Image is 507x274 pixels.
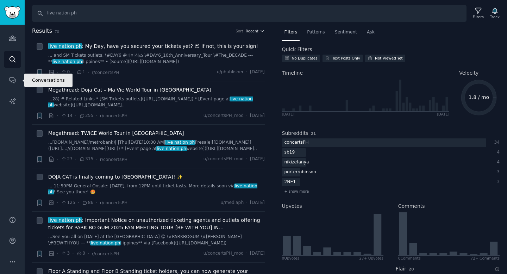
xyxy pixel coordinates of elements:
[246,250,248,257] span: ·
[48,52,265,65] a: ... and SM Tickets outlets. \#DAY6 #데이식스 \#DAY6_10th_Anniversary_Tour \#The_DECADE --- **live nat...
[100,200,127,205] span: r/concertsPH
[282,203,302,210] h2: Upvotes
[471,256,500,261] div: 72+ Comments
[494,149,500,156] div: 4
[221,200,244,206] span: u/mediaph
[282,158,312,167] div: nikizefanya
[72,250,74,257] span: ·
[246,29,265,33] button: Recent
[48,139,265,152] a: ...[DOMAIN_NAME]/metrobank)| |Thu|[DATE]10:00 AM|live nation phPresale|[[DOMAIN_NAME]]([URL]...:/...
[57,112,58,119] span: ·
[48,86,211,94] a: Megathread: Doja Cat – Ma Vie World Tour in [GEOGRAPHIC_DATA]
[78,199,79,206] span: ·
[469,94,489,100] text: 1.8 / mo
[90,241,121,245] span: live nation ph
[217,69,244,75] span: u/phublisher
[75,112,76,119] span: ·
[48,130,184,137] a: Megathread: TWICE World Tour in [GEOGRAPHIC_DATA]
[490,14,500,19] div: Track
[494,159,500,166] div: 4
[100,113,127,118] span: r/concertsPH
[494,179,500,185] div: 3
[72,69,74,76] span: ·
[52,59,83,64] span: live nation ph
[437,112,450,117] div: [DATE]
[48,183,265,195] a: ... 11:59PM General Onsale: [DATE], from 12PM until ticket lasts. More details soon vialive natio...
[246,69,248,75] span: ·
[82,200,93,206] span: 86
[61,200,75,206] span: 125
[396,265,406,273] h2: Flair
[61,250,70,257] span: 3
[61,156,73,162] span: 27
[48,43,82,49] span: live nation ph
[61,113,73,119] span: 14
[494,169,500,175] div: 3
[246,113,248,119] span: ·
[282,168,319,177] div: porterrobinson
[88,250,89,257] span: ·
[409,267,414,271] span: 20
[250,113,264,119] span: [DATE]
[32,5,467,22] input: Search Keyword
[459,69,478,77] span: Velocity
[204,156,244,162] span: u/concertsPH_mod
[282,46,312,53] h2: Quick Filters
[75,156,76,163] span: ·
[100,157,127,162] span: r/concertsPH
[204,113,244,119] span: u/concertsPH_mod
[57,156,58,163] span: ·
[48,43,258,50] span: : My Day, have you secured your tickets yet? 😍 If not, this is your sign!
[57,250,58,257] span: ·
[48,217,265,231] span: : Important Notice on unauthorized ticketing agents and outlets offering tickets for PARK BO GUM ...
[307,29,325,36] span: Patterns
[282,69,303,77] span: Timeline
[88,69,89,76] span: ·
[250,200,264,206] span: [DATE]
[250,69,264,75] span: [DATE]
[282,178,299,187] div: 2NE1
[48,173,183,181] span: DOJA CAT is finally coming to [GEOGRAPHIC_DATA]! ✨
[282,148,298,157] div: sb19
[282,130,308,137] h2: Subreddits
[282,256,300,261] div: 0 Upvote s
[79,156,94,162] span: 315
[48,217,82,223] span: live nation ph
[236,29,243,33] div: Sort
[76,250,85,257] span: 0
[332,56,360,61] div: Text Posts Only
[250,156,264,162] span: [DATE]
[48,234,265,246] a: ...See you all on [DATE] at the [GEOGRAPHIC_DATA] 😍 \#PARKBOGUM \#[PERSON_NAME] \#BEWITHYOU — **l...
[246,200,248,206] span: ·
[48,96,265,108] a: ...28) # Related Links * [SM Tickets outlets]([URL][DOMAIN_NAME]) * [Event page atlive nation phw...
[488,6,502,21] button: Track
[246,156,248,162] span: ·
[92,251,119,256] span: r/concertsPH
[61,69,70,75] span: 0
[282,138,311,147] div: concertsPH
[398,256,421,261] div: 0 Comment s
[57,69,58,76] span: ·
[48,217,265,231] a: live nation ph: Important Notice on unauthorized ticketing agents and outlets offering tickets fo...
[96,112,97,119] span: ·
[398,203,425,210] h2: Comments
[57,199,58,206] span: ·
[246,29,258,33] span: Recent
[367,29,375,36] span: Ask
[250,250,264,257] span: [DATE]
[282,112,295,117] div: [DATE]
[494,139,500,146] div: 34
[92,70,119,75] span: r/concertsPH
[292,56,318,61] div: No Duplicates
[96,199,97,206] span: ·
[284,29,298,36] span: Filters
[76,69,85,75] span: 1
[32,27,52,36] span: Results
[4,6,20,19] img: GummySearch logo
[335,29,357,36] span: Sentiment
[48,43,258,50] a: live nation ph: My Day, have you secured your tickets yet? 😍 If not, this is your sign!
[55,30,59,34] span: 70
[79,113,94,119] span: 255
